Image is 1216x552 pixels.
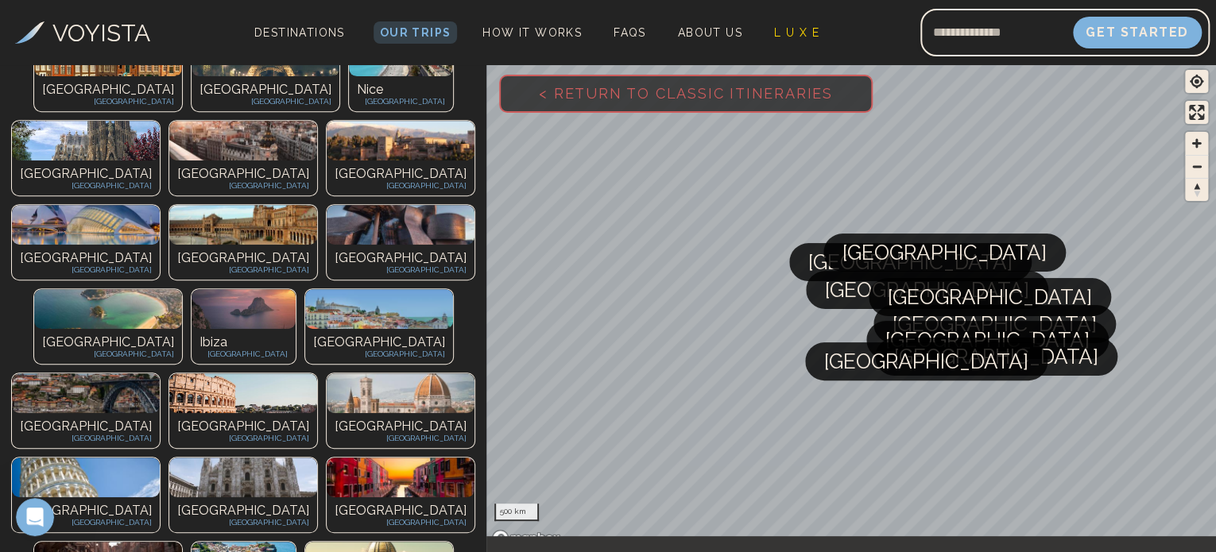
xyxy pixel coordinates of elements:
[42,348,174,360] p: [GEOGRAPHIC_DATA]
[20,516,152,528] p: [GEOGRAPHIC_DATA]
[1185,179,1208,201] span: Reset bearing to north
[20,164,152,183] p: [GEOGRAPHIC_DATA]
[888,278,1092,316] span: [GEOGRAPHIC_DATA]
[169,205,317,245] img: Photo of undefined
[313,348,445,360] p: [GEOGRAPHIC_DATA]
[16,498,54,536] iframe: Intercom live chat
[248,20,351,67] span: Destinations
[199,80,331,99] p: [GEOGRAPHIC_DATA]
[42,95,174,107] p: [GEOGRAPHIC_DATA]
[774,26,819,39] span: L U X E
[177,432,309,444] p: [GEOGRAPHIC_DATA]
[335,501,467,520] p: [GEOGRAPHIC_DATA]
[177,179,309,191] p: [GEOGRAPHIC_DATA]
[327,373,474,413] img: Photo of undefined
[885,321,1090,359] span: [GEOGRAPHIC_DATA]
[1185,178,1208,201] button: Reset bearing to north
[199,333,288,352] p: Ibiza
[357,95,445,107] p: [GEOGRAPHIC_DATA]
[335,516,467,528] p: [GEOGRAPHIC_DATA]
[199,348,288,360] p: [GEOGRAPHIC_DATA]
[357,80,445,99] p: Nice
[808,243,1013,281] span: [GEOGRAPHIC_DATA]
[12,205,160,245] img: Photo of undefined
[894,338,1098,376] span: [GEOGRAPHIC_DATA]
[824,342,1028,380] span: [GEOGRAPHIC_DATA]
[607,21,653,44] a: FAQs
[52,15,150,51] h3: VOYISTA
[335,432,467,444] p: [GEOGRAPHIC_DATA]
[20,264,152,276] p: [GEOGRAPHIC_DATA]
[1185,101,1208,124] button: Enter fullscreen
[335,179,467,191] p: [GEOGRAPHIC_DATA]
[1185,132,1208,155] button: Zoom in
[177,516,309,528] p: [GEOGRAPHIC_DATA]
[15,15,150,51] a: VOYISTA
[486,62,1216,552] canvas: Map
[335,164,467,183] p: [GEOGRAPHIC_DATA]
[499,75,873,113] button: < Return to Classic Itineraries
[482,26,582,39] span: How It Works
[192,289,296,329] img: Photo of undefined
[335,249,467,268] p: [GEOGRAPHIC_DATA]
[199,95,331,107] p: [GEOGRAPHIC_DATA]
[825,271,1029,309] span: [GEOGRAPHIC_DATA]
[327,205,474,245] img: Photo of undefined
[169,121,317,160] img: Photo of undefined
[42,333,174,352] p: [GEOGRAPHIC_DATA]
[20,179,152,191] p: [GEOGRAPHIC_DATA]
[305,289,453,329] img: Photo of undefined
[893,305,1097,343] span: [GEOGRAPHIC_DATA]
[42,80,174,99] p: [GEOGRAPHIC_DATA]
[335,264,467,276] p: [GEOGRAPHIC_DATA]
[678,26,742,39] span: About Us
[177,417,309,436] p: [GEOGRAPHIC_DATA]
[380,26,451,39] span: Our Trips
[12,373,160,413] img: Photo of undefined
[327,121,474,160] img: Photo of undefined
[169,457,317,497] img: Photo of undefined
[494,504,539,521] div: 500 km
[169,373,317,413] img: Photo of undefined
[327,457,474,497] img: Photo of undefined
[12,121,160,160] img: Photo of undefined
[20,249,152,268] p: [GEOGRAPHIC_DATA]
[20,501,152,520] p: [GEOGRAPHIC_DATA]
[374,21,458,44] a: Our Trips
[177,164,309,183] p: [GEOGRAPHIC_DATA]
[614,26,646,39] span: FAQs
[1073,17,1202,48] button: Get Started
[1185,156,1208,178] span: Zoom out
[335,417,467,436] p: [GEOGRAPHIC_DATA]
[313,333,445,352] p: [GEOGRAPHIC_DATA]
[177,264,309,276] p: [GEOGRAPHIC_DATA]
[34,289,182,329] img: Photo of undefined
[1185,70,1208,93] button: Find my location
[672,21,749,44] a: About Us
[920,14,1073,52] input: Email address
[20,432,152,444] p: [GEOGRAPHIC_DATA]
[476,21,588,44] a: How It Works
[1185,155,1208,178] button: Zoom out
[12,457,160,497] img: Photo of undefined
[768,21,826,44] a: L U X E
[177,501,309,520] p: [GEOGRAPHIC_DATA]
[842,234,1047,272] span: [GEOGRAPHIC_DATA]
[15,21,45,44] img: Voyista Logo
[491,529,561,547] a: Mapbox homepage
[20,417,152,436] p: [GEOGRAPHIC_DATA]
[513,60,858,127] span: < Return to Classic Itineraries
[177,249,309,268] p: [GEOGRAPHIC_DATA]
